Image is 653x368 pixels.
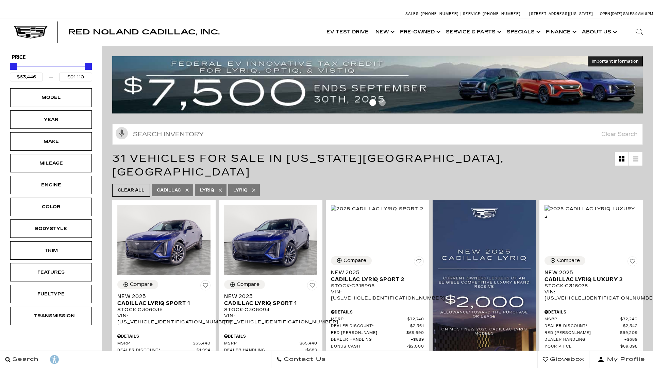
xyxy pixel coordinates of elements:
[224,307,317,313] div: Stock : C306094
[408,324,424,329] span: $2,361
[545,269,638,283] a: New 2025Cadillac LYRIQ Luxury 2
[34,181,68,189] div: Engine
[463,12,482,16] span: Service:
[537,351,590,368] a: Glovebox
[545,317,620,322] span: MSRP
[545,276,633,283] span: Cadillac LYRIQ Luxury 2
[579,18,619,46] a: About Us
[620,344,638,349] span: $69,898
[117,348,195,353] span: Dealer Discount*
[85,63,92,70] div: Maximum Price
[331,331,406,336] span: Red [PERSON_NAME]
[331,283,424,289] div: Stock : C315995
[10,219,92,238] div: BodystyleBodystyle
[34,203,68,211] div: Color
[545,256,585,265] button: Compare Vehicle
[407,344,424,349] span: $2,000
[405,12,420,16] span: Sales:
[59,73,92,81] input: Maximum
[545,331,620,336] span: Red [PERSON_NAME]
[414,256,424,269] button: Save Vehicle
[68,28,220,36] span: Red Noland Cadillac, Inc.
[331,276,419,283] span: Cadillac LYRIQ Sport 2
[12,55,90,61] h5: Price
[117,280,158,289] button: Compare Vehicle
[117,348,211,353] a: Dealer Discount* $1,994
[369,99,376,106] span: Go to slide 1
[117,341,193,346] span: MSRP
[233,186,248,195] span: LYRIQ
[379,99,386,106] span: Go to slide 2
[545,205,638,220] img: 2025 Cadillac LYRIQ Luxury 2
[224,348,317,353] a: Dealer Handling $689
[624,337,638,342] span: $689
[331,344,424,349] a: Bonus Cash $2,000
[224,205,317,275] img: 2025 Cadillac LYRIQ Sport 1
[34,225,68,232] div: Bodystyle
[34,269,68,276] div: Features
[331,344,407,349] span: Bonus Cash
[10,61,92,81] div: Price
[157,186,181,195] span: Cadillac
[623,12,635,16] span: Sales:
[545,337,624,342] span: Dealer Handling
[34,312,68,320] div: Transmission
[545,324,638,329] a: Dealer Discount* $2,342
[545,324,621,329] span: Dealer Discount*
[300,341,317,346] span: $65,440
[117,341,211,346] a: MSRP $65,440
[117,293,205,300] span: New 2025
[200,186,214,195] span: Lyriq
[10,154,92,172] div: MileageMileage
[331,256,372,265] button: Compare Vehicle
[224,300,312,307] span: Cadillac LYRIQ Sport 1
[224,341,300,346] span: MSRP
[10,263,92,281] div: FeaturesFeatures
[112,124,643,145] input: Search Inventory
[620,317,638,322] span: $72,240
[397,18,442,46] a: Pre-Owned
[542,18,579,46] a: Finance
[627,256,638,269] button: Save Vehicle
[195,348,211,353] span: $1,994
[557,258,580,264] div: Compare
[112,152,504,178] span: 31 Vehicles for Sale in [US_STATE][GEOGRAPHIC_DATA], [GEOGRAPHIC_DATA]
[112,56,643,113] a: vrp-tax-ending-august-version
[548,355,584,364] span: Glovebox
[545,344,638,349] a: Your Price $69,898
[14,26,48,39] a: Cadillac Dark Logo with Cadillac White Text
[11,355,39,364] span: Search
[331,337,411,342] span: Dealer Handling
[461,12,522,16] a: Service: [PHONE_NUMBER]
[331,337,424,342] a: Dealer Handling $689
[545,283,638,289] div: Stock : C316078
[331,324,424,329] a: Dealer Discount* $2,361
[10,88,92,107] div: ModelModel
[545,269,633,276] span: New 2025
[331,309,424,315] div: Pricing Details - New 2025 Cadillac LYRIQ Sport 2
[237,281,259,288] div: Compare
[483,12,521,16] span: [PHONE_NUMBER]
[117,307,211,313] div: Stock : C306035
[331,269,424,283] a: New 2025Cadillac LYRIQ Sport 2
[620,331,638,336] span: $69,209
[130,281,153,288] div: Compare
[323,18,372,46] a: EV Test Drive
[271,351,331,368] a: Contact Us
[193,341,211,346] span: $65,440
[34,159,68,167] div: Mileage
[224,293,317,307] a: New 2025Cadillac LYRIQ Sport 1
[545,337,638,342] a: Dealer Handling $689
[588,56,643,66] button: Important Information
[282,355,326,364] span: Contact Us
[117,205,211,275] img: 2025 Cadillac LYRIQ Sport 1
[224,333,317,339] div: Pricing Details - New 2025 Cadillac LYRIQ Sport 1
[344,258,366,264] div: Compare
[331,324,408,329] span: Dealer Discount*
[545,309,638,315] div: Pricing Details - New 2025 Cadillac LYRIQ Luxury 2
[406,331,424,336] span: $69,690
[10,241,92,260] div: TrimTrim
[117,293,211,307] a: New 2025Cadillac LYRIQ Sport 1
[10,176,92,194] div: EngineEngine
[224,341,317,346] a: MSRP $65,440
